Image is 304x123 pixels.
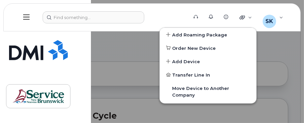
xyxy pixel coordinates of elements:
a: Add Device [160,58,256,71]
span: Transfer Line In [172,72,210,84]
span: Add Device [172,58,200,71]
span: Order New Device [172,45,216,57]
img: Simplex My-Serve [9,40,68,60]
span: Add Roaming Package [172,32,227,44]
img: ONB (SNB) [12,87,64,106]
span: Move Device to Another Company [172,85,250,97]
a: Order New Device [160,44,256,58]
a: ONB (SNB) [6,84,70,108]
